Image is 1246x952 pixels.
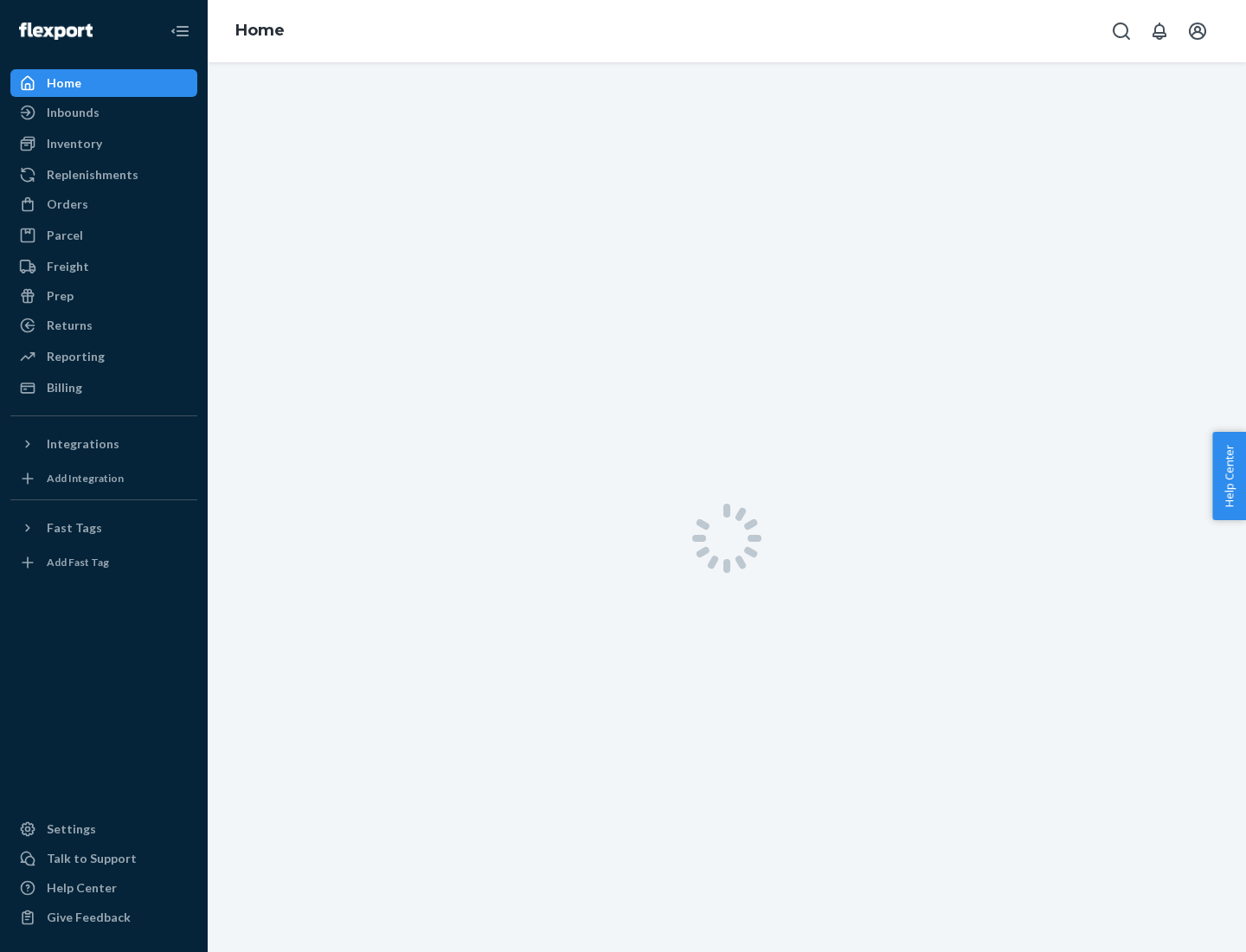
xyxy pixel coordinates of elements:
div: Reporting [47,348,105,365]
div: Add Integration [47,471,124,486]
a: Inventory [10,130,197,158]
a: Billing [10,374,197,402]
div: Prep [47,287,74,305]
div: Parcel [47,227,83,244]
button: Integrations [10,430,197,458]
a: Orders [10,190,197,218]
a: Home [235,21,285,40]
div: Replenishments [47,166,138,183]
div: Orders [47,196,88,213]
div: Inventory [47,135,102,152]
a: Prep [10,282,197,310]
button: Open notifications [1142,14,1177,48]
a: Home [10,69,197,97]
div: Help Center [47,879,117,897]
a: Returns [10,312,197,339]
a: Freight [10,253,197,280]
div: Settings [47,820,96,838]
a: Help Center [10,874,197,902]
a: Add Integration [10,465,197,492]
div: Give Feedback [47,909,131,926]
button: Talk to Support [10,845,197,872]
a: Settings [10,815,197,843]
div: Integrations [47,435,119,453]
button: Give Feedback [10,904,197,931]
a: Inbounds [10,99,197,126]
div: Returns [47,317,93,334]
img: Flexport logo [19,23,93,40]
a: Parcel [10,222,197,249]
a: Add Fast Tag [10,549,197,576]
a: Replenishments [10,161,197,189]
div: Add Fast Tag [47,555,109,569]
div: Freight [47,258,89,275]
div: Inbounds [47,104,100,121]
div: Fast Tags [47,519,102,537]
button: Open account menu [1180,14,1215,48]
ol: breadcrumbs [222,6,299,56]
div: Talk to Support [47,850,137,867]
div: Billing [47,379,82,396]
div: Home [47,74,81,92]
button: Fast Tags [10,514,197,542]
button: Help Center [1212,432,1246,520]
button: Open Search Box [1104,14,1139,48]
a: Reporting [10,343,197,370]
button: Close Navigation [163,14,197,48]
